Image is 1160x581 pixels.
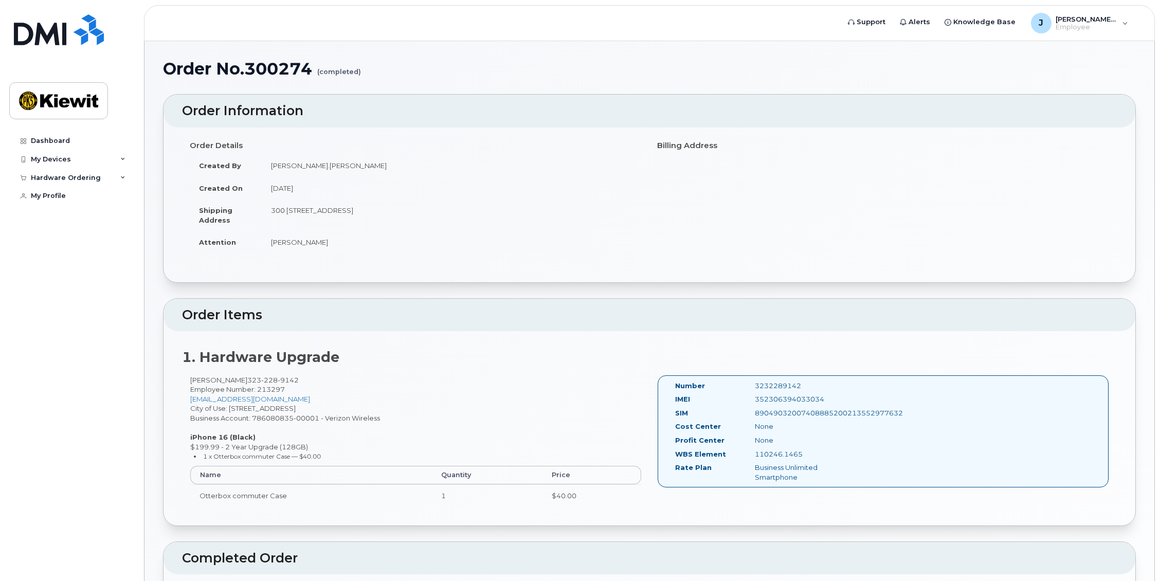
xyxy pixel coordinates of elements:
[675,381,705,391] label: Number
[261,376,278,384] span: 228
[675,449,726,459] label: WBS Element
[199,161,241,170] strong: Created By
[432,466,542,484] th: Quantity
[199,206,232,224] strong: Shipping Address
[190,433,256,441] strong: iPhone 16 (Black)
[182,349,339,366] strong: 1. Hardware Upgrade
[190,395,310,403] a: [EMAIL_ADDRESS][DOMAIN_NAME]
[747,463,859,482] div: Business Unlimited Smartphone
[182,551,1117,566] h2: Completed Order
[199,238,236,246] strong: Attention
[657,141,1109,150] h4: Billing Address
[747,422,859,431] div: None
[190,466,432,484] th: Name
[163,60,1136,78] h1: Order No.300274
[542,466,641,484] th: Price
[747,449,859,459] div: 110246.1465
[675,435,724,445] label: Profit Center
[675,463,712,473] label: Rate Plan
[675,408,688,418] label: SIM
[262,154,642,177] td: [PERSON_NAME].[PERSON_NAME]
[190,141,642,150] h4: Order Details
[675,422,721,431] label: Cost Center
[747,381,859,391] div: 3232289142
[317,60,361,76] small: (completed)
[278,376,299,384] span: 9142
[203,452,321,460] small: 1 x Otterbox commuter Case — $40.00
[182,375,649,516] div: [PERSON_NAME] City of Use: [STREET_ADDRESS] Business Account: 786080835-00001 - Verizon Wireless ...
[262,231,642,253] td: [PERSON_NAME]
[542,484,641,507] td: $40.00
[199,184,243,192] strong: Created On
[747,394,859,404] div: 352306394033034
[247,376,299,384] span: 323
[190,385,285,393] span: Employee Number: 213297
[675,394,690,404] label: IMEI
[432,484,542,507] td: 1
[182,104,1117,118] h2: Order Information
[262,177,642,199] td: [DATE]
[262,199,642,231] td: 300 [STREET_ADDRESS]
[747,408,859,418] div: 89049032007408885200213552977632
[182,308,1117,322] h2: Order Items
[747,435,859,445] div: None
[190,484,432,507] td: Otterbox commuter Case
